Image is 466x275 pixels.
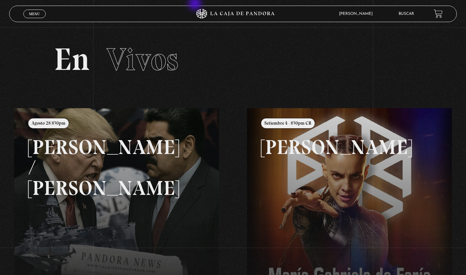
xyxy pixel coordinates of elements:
[399,12,414,16] a: Buscar
[54,44,412,75] h2: En
[27,17,42,22] span: Cerrar
[29,12,40,16] span: Menu
[434,9,443,18] a: View your shopping cart
[336,12,379,16] span: [PERSON_NAME]
[107,41,178,78] span: Vivos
